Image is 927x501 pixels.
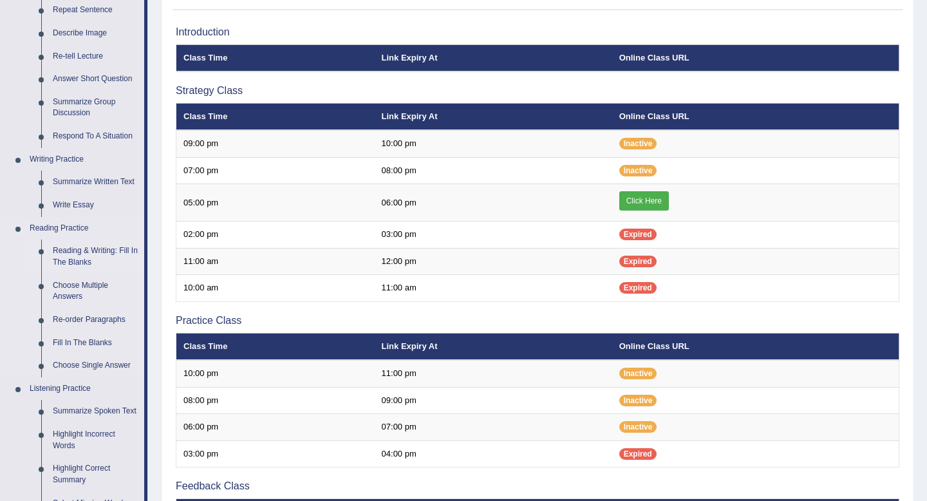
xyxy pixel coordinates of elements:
[375,275,612,302] td: 11:00 am
[47,240,144,274] a: Reading & Writing: Fill In The Blanks
[612,44,899,71] th: Online Class URL
[47,68,144,91] a: Answer Short Question
[176,157,375,184] td: 07:00 pm
[176,414,375,441] td: 06:00 pm
[375,157,612,184] td: 08:00 pm
[176,315,899,326] h3: Practice Class
[176,184,375,222] td: 05:00 pm
[47,274,144,308] a: Choose Multiple Answers
[619,229,657,240] span: Expired
[619,421,657,433] span: Inactive
[24,148,144,171] a: Writing Practice
[612,333,899,360] th: Online Class URL
[176,333,375,360] th: Class Time
[612,103,899,130] th: Online Class URL
[176,44,375,71] th: Class Time
[176,130,375,157] td: 09:00 pm
[47,171,144,194] a: Summarize Written Text
[47,400,144,423] a: Summarize Spoken Text
[375,184,612,222] td: 06:00 pm
[619,165,657,176] span: Inactive
[375,440,612,468] td: 04:00 pm
[47,45,144,68] a: Re-tell Lecture
[176,248,375,275] td: 11:00 am
[176,103,375,130] th: Class Time
[375,222,612,249] td: 03:00 pm
[24,377,144,401] a: Listening Practice
[375,103,612,130] th: Link Expiry At
[375,44,612,71] th: Link Expiry At
[47,423,144,457] a: Highlight Incorrect Words
[619,368,657,379] span: Inactive
[176,360,375,387] td: 10:00 pm
[619,282,657,294] span: Expired
[176,275,375,302] td: 10:00 am
[47,354,144,377] a: Choose Single Answer
[176,480,899,492] h3: Feedback Class
[47,457,144,491] a: Highlight Correct Summary
[176,440,375,468] td: 03:00 pm
[619,191,669,211] a: Click Here
[375,360,612,387] td: 11:00 pm
[47,308,144,332] a: Re-order Paragraphs
[24,217,144,240] a: Reading Practice
[47,22,144,45] a: Describe Image
[619,138,657,149] span: Inactive
[47,194,144,217] a: Write Essay
[375,130,612,157] td: 10:00 pm
[375,333,612,360] th: Link Expiry At
[47,91,144,125] a: Summarize Group Discussion
[47,125,144,148] a: Respond To A Situation
[375,414,612,441] td: 07:00 pm
[375,248,612,275] td: 12:00 pm
[176,26,899,38] h3: Introduction
[619,395,657,406] span: Inactive
[619,448,657,460] span: Expired
[176,222,375,249] td: 02:00 pm
[375,387,612,414] td: 09:00 pm
[47,332,144,355] a: Fill In The Blanks
[176,387,375,414] td: 08:00 pm
[619,256,657,267] span: Expired
[176,85,899,97] h3: Strategy Class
